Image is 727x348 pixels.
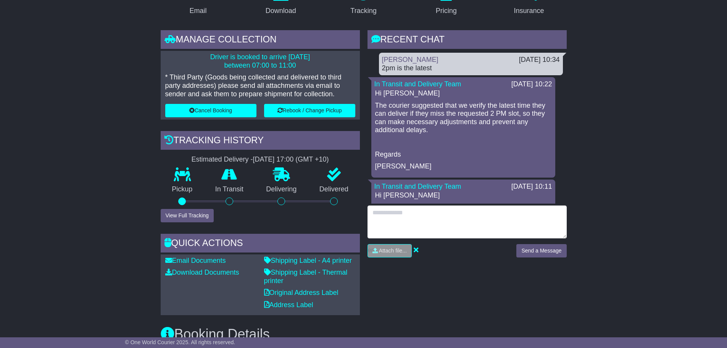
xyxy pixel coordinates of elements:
a: Original Address Label [264,289,339,296]
div: [DATE] 10:22 [511,80,552,89]
a: Download Documents [165,269,239,276]
div: [DATE] 17:00 (GMT +10) [253,155,329,164]
p: [PERSON_NAME] [375,162,551,171]
div: RECENT CHAT [368,30,567,51]
button: Send a Message [516,244,566,257]
a: [PERSON_NAME] [382,56,438,63]
p: We are still on the phone with the courier. We will revert right away once an update is advised b... [375,204,551,220]
div: Quick Actions [161,234,360,254]
div: Tracking history [161,131,360,152]
a: Shipping Label - A4 printer [264,257,352,264]
p: * Third Party (Goods being collected and delivered to third party addresses) please send all atta... [165,73,355,98]
a: Shipping Label - Thermal printer [264,269,348,285]
h3: Booking Details [161,327,567,342]
div: [DATE] 10:34 [519,56,560,64]
p: In Transit [204,185,255,194]
div: Tracking [350,6,376,16]
div: [DATE] 10:11 [511,183,552,191]
p: Driver is booked to arrive [DATE] between 07:00 to 11:00 [165,53,355,70]
div: Insurance [514,6,544,16]
div: Manage collection [161,30,360,51]
p: The courier suggested that we verify the latest time they can deliver if they miss the requested ... [375,102,551,134]
a: Address Label [264,301,313,309]
button: View Full Tracking [161,209,214,222]
p: Hi [PERSON_NAME] [375,191,551,200]
p: Hi [PERSON_NAME] [375,89,551,98]
div: 2pm is the latest [382,64,560,73]
p: Delivered [308,185,360,194]
button: Cancel Booking [165,104,256,117]
div: Email [189,6,206,16]
span: © One World Courier 2025. All rights reserved. [125,339,235,345]
div: Estimated Delivery - [161,155,360,164]
div: Download [266,6,296,16]
p: Regards [375,151,551,159]
p: Pickup [161,185,204,194]
a: In Transit and Delivery Team [374,80,461,88]
a: Email Documents [165,257,226,264]
a: In Transit and Delivery Team [374,183,461,190]
button: Rebook / Change Pickup [264,104,355,117]
div: Pricing [436,6,457,16]
p: Delivering [255,185,308,194]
